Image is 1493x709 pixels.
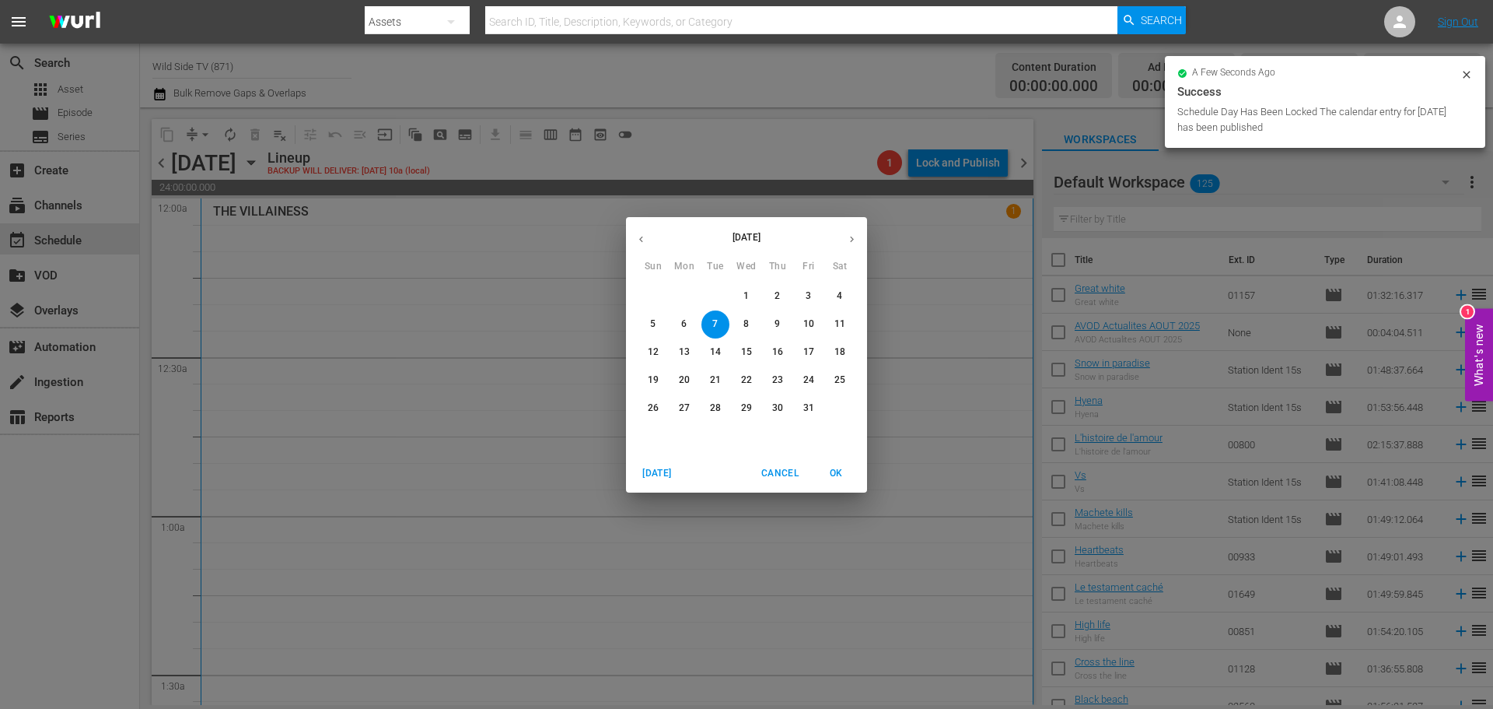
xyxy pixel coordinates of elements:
[648,402,659,415] p: 26
[1177,82,1473,101] div: Success
[795,367,823,395] button: 24
[9,12,28,31] span: menu
[679,374,690,387] p: 20
[733,339,760,367] button: 15
[772,374,783,387] p: 23
[1192,67,1275,79] span: a few seconds ago
[710,374,721,387] p: 21
[701,259,729,275] span: Tue
[639,367,667,395] button: 19
[761,465,799,482] span: Cancel
[803,346,814,359] p: 17
[638,465,676,482] span: [DATE]
[834,318,845,331] p: 11
[1465,308,1493,401] button: Open Feedback Widget
[710,402,721,415] p: 28
[1177,104,1456,135] div: Schedule Day Has Been Locked The calendar entry for [DATE] has been published
[803,374,814,387] p: 24
[670,339,698,367] button: 13
[681,318,687,331] p: 6
[743,290,749,303] p: 1
[733,367,760,395] button: 22
[648,374,659,387] p: 19
[834,374,845,387] p: 25
[774,318,780,331] p: 9
[701,395,729,423] button: 28
[670,395,698,423] button: 27
[733,259,760,275] span: Wed
[1438,16,1478,28] a: Sign Out
[826,367,854,395] button: 25
[741,402,752,415] p: 29
[826,311,854,339] button: 11
[817,465,855,482] span: OK
[826,339,854,367] button: 18
[701,367,729,395] button: 21
[755,461,805,486] button: Cancel
[37,4,112,40] img: ans4CAIJ8jUAAAAAAAAAAAAAAAAAAAAAAAAgQb4GAAAAAAAAAAAAAAAAAAAAAAAAJMjXAAAAAAAAAAAAAAAAAAAAAAAAgAT5G...
[656,230,837,244] p: [DATE]
[712,318,718,331] p: 7
[632,461,682,486] button: [DATE]
[803,318,814,331] p: 10
[764,367,792,395] button: 23
[837,290,842,303] p: 4
[811,461,861,486] button: OK
[1141,6,1182,34] span: Search
[795,395,823,423] button: 31
[743,318,749,331] p: 8
[764,283,792,311] button: 2
[710,346,721,359] p: 14
[733,311,760,339] button: 8
[639,339,667,367] button: 12
[701,339,729,367] button: 14
[764,395,792,423] button: 30
[639,259,667,275] span: Sun
[764,339,792,367] button: 16
[741,374,752,387] p: 22
[670,311,698,339] button: 6
[772,402,783,415] p: 30
[670,367,698,395] button: 20
[1461,305,1474,318] div: 1
[639,311,667,339] button: 5
[679,346,690,359] p: 13
[741,346,752,359] p: 15
[795,259,823,275] span: Fri
[764,311,792,339] button: 9
[826,259,854,275] span: Sat
[795,283,823,311] button: 3
[764,259,792,275] span: Thu
[639,395,667,423] button: 26
[650,318,656,331] p: 5
[803,402,814,415] p: 31
[733,283,760,311] button: 1
[795,339,823,367] button: 17
[670,259,698,275] span: Mon
[701,311,729,339] button: 7
[834,346,845,359] p: 18
[733,395,760,423] button: 29
[826,283,854,311] button: 4
[772,346,783,359] p: 16
[806,290,811,303] p: 3
[648,346,659,359] p: 12
[795,311,823,339] button: 10
[679,402,690,415] p: 27
[774,290,780,303] p: 2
